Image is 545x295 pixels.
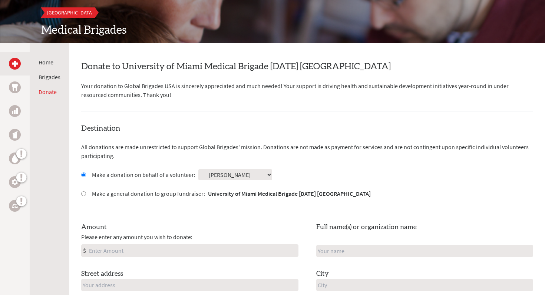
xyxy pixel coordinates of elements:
a: Donate [39,88,57,95]
a: [GEOGRAPHIC_DATA] [41,7,99,18]
input: City [316,279,534,291]
a: Medical [9,58,21,70]
a: Public Health [9,129,21,141]
strong: University of Miami Medical Brigade [DATE] [GEOGRAPHIC_DATA] [208,190,371,197]
label: Make a donation on behalf of a volunteer: [92,170,195,179]
a: Brigades [39,73,60,81]
a: Legal Empowerment [9,200,21,212]
li: Donate [39,87,60,96]
h2: Donate to University of Miami Medical Brigade [DATE] [GEOGRAPHIC_DATA] [81,61,533,73]
div: $ [82,245,87,257]
img: Dental [12,84,18,91]
label: Street address [81,269,123,279]
a: Water [9,152,21,164]
li: Home [39,58,60,67]
input: Your address [81,279,298,291]
img: Engineering [12,179,18,185]
img: Medical [12,61,18,67]
label: Full name(s) or organization name [316,222,417,232]
a: Dental [9,81,21,93]
input: Your name [316,245,534,257]
span: Please enter any amount you wish to donate: [81,232,192,241]
h2: Medical Brigades [41,24,504,37]
img: Legal Empowerment [12,204,18,208]
img: Water [12,154,18,162]
label: Make a general donation to group fundraiser: [92,189,371,198]
h4: Destination [81,123,533,134]
p: All donations are made unrestricted to support Global Brigades' mission. Donations are not made a... [81,143,533,160]
a: Engineering [9,176,21,188]
label: Amount [81,222,107,232]
li: Brigades [39,73,60,81]
a: Home [39,58,53,66]
img: Public Health [12,131,18,138]
span: [GEOGRAPHIC_DATA] [47,9,93,16]
a: Business [9,105,21,117]
p: Your donation to Global Brigades USA is sincerely appreciated and much needed! Your support is dr... [81,81,533,99]
img: Business [12,108,18,114]
label: City [316,269,329,279]
input: Enter Amount [87,245,298,257]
